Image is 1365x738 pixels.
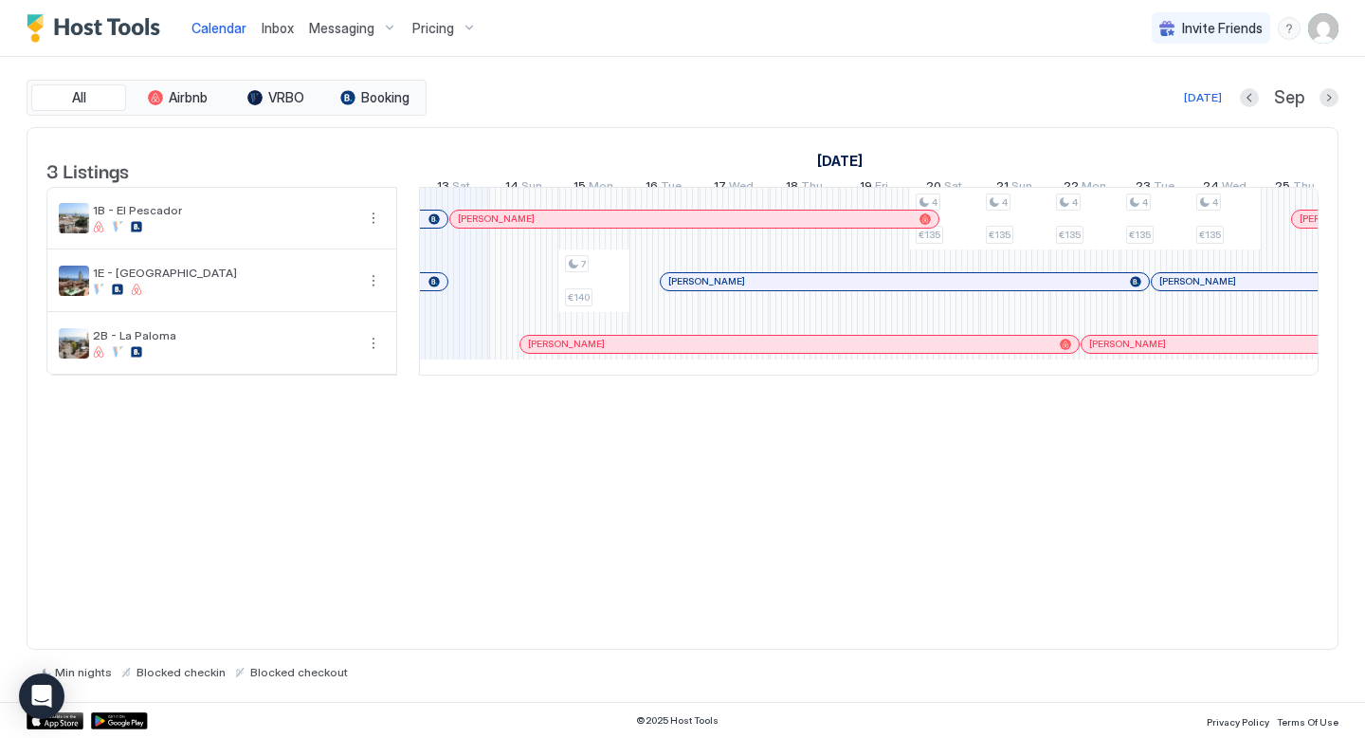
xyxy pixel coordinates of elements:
[1293,178,1315,198] span: Thu
[646,178,658,198] span: 16
[569,175,618,202] a: September 15, 2025
[72,89,86,106] span: All
[1159,275,1236,287] span: [PERSON_NAME]
[1082,178,1106,198] span: Mon
[27,14,169,43] a: Host Tools Logo
[636,714,719,727] span: © 2025 Host Tools
[1212,196,1218,209] span: 4
[1270,175,1319,202] a: September 25, 2025
[130,84,225,111] button: Airbnb
[59,328,89,359] div: listing image
[641,175,686,202] a: September 16, 2025
[992,175,1037,202] a: September 21, 2025
[362,269,385,292] button: More options
[661,178,682,198] span: Tue
[1059,175,1111,202] a: September 22, 2025
[932,196,937,209] span: 4
[362,207,385,230] div: menu
[1319,88,1338,107] button: Next month
[27,712,83,729] a: App Store
[875,178,888,198] span: Fri
[996,178,1009,198] span: 21
[1129,229,1151,241] span: €135
[1203,178,1219,198] span: 24
[19,673,64,719] div: Open Intercom Messenger
[1274,87,1304,109] span: Sep
[31,84,126,111] button: All
[452,178,470,198] span: Sat
[921,175,967,202] a: September 20, 2025
[1059,229,1081,241] span: €135
[93,203,355,217] span: 1B - El Pescador
[1089,338,1166,350] span: [PERSON_NAME]
[228,84,323,111] button: VRBO
[362,332,385,355] div: menu
[93,328,355,342] span: 2B - La Paloma
[262,18,294,38] a: Inbox
[919,229,940,241] span: €135
[361,89,409,106] span: Booking
[1182,20,1263,37] span: Invite Friends
[458,212,535,225] span: [PERSON_NAME]
[191,18,246,38] a: Calendar
[1308,13,1338,44] div: User profile
[1199,229,1221,241] span: €135
[781,175,828,202] a: September 18, 2025
[528,338,605,350] span: [PERSON_NAME]
[1154,178,1174,198] span: Tue
[1240,88,1259,107] button: Previous month
[169,89,208,106] span: Airbnb
[412,20,454,37] span: Pricing
[500,175,547,202] a: September 14, 2025
[709,175,758,202] a: September 17, 2025
[250,665,348,679] span: Blocked checkout
[268,89,304,106] span: VRBO
[1002,196,1008,209] span: 4
[801,178,823,198] span: Thu
[855,175,893,202] a: September 19, 2025
[1181,86,1225,109] button: [DATE]
[1064,178,1079,198] span: 22
[1136,178,1151,198] span: 23
[1072,196,1078,209] span: 4
[926,178,941,198] span: 20
[812,147,867,175] a: September 1, 2025
[362,207,385,230] button: More options
[944,178,962,198] span: Sat
[581,258,586,270] span: 7
[1278,17,1301,40] div: menu
[1184,89,1222,106] div: [DATE]
[437,178,449,198] span: 13
[568,291,590,304] span: €140
[59,266,89,296] div: listing image
[55,665,112,679] span: Min nights
[136,665,226,679] span: Blocked checkin
[1222,178,1247,198] span: Wed
[93,266,355,280] span: 1E - [GEOGRAPHIC_DATA]
[362,332,385,355] button: More options
[1207,716,1269,728] span: Privacy Policy
[573,178,586,198] span: 15
[91,712,148,729] a: Google Play Store
[1277,716,1338,728] span: Terms Of Use
[432,175,475,202] a: September 13, 2025
[1142,196,1148,209] span: 4
[1011,178,1032,198] span: Sun
[668,275,745,287] span: [PERSON_NAME]
[362,269,385,292] div: menu
[589,178,613,198] span: Mon
[46,156,129,184] span: 3 Listings
[1198,175,1251,202] a: September 24, 2025
[59,203,89,233] div: listing image
[989,229,1010,241] span: €135
[1277,710,1338,730] a: Terms Of Use
[860,178,872,198] span: 19
[1131,175,1179,202] a: September 23, 2025
[505,178,519,198] span: 14
[521,178,542,198] span: Sun
[1207,710,1269,730] a: Privacy Policy
[27,80,427,116] div: tab-group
